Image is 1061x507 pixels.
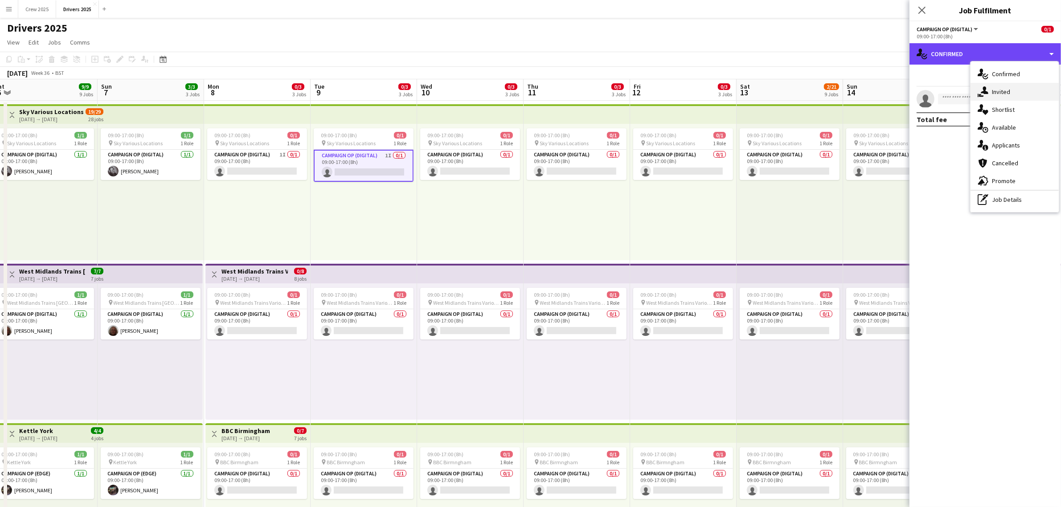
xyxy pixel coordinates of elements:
app-card-role: Campaign Op (Digital)0/109:00-17:00 (8h) [420,309,520,339]
app-job-card: 09:00-17:00 (8h)0/1 BBC Birmngham1 RoleCampaign Op (Digital)0/109:00-17:00 (8h) [527,447,627,499]
span: 0/1 [500,451,513,458]
div: 09:00-17:00 (8h)0/1 West Midlands Trains Various Locations1 RoleCampaign Op (Digital)0/109:00-17:... [633,288,733,339]
span: West Midlands Trains [GEOGRAPHIC_DATA] [7,299,74,306]
span: 09:00-17:00 (8h) [427,291,463,298]
div: 28 jobs [88,115,103,123]
span: BBC Birmngham [327,459,365,466]
div: 09:00-17:00 (8h)0/1 West Midlands Trains Various Locations1 RoleCampaign Op (Digital)0/109:00-17:... [527,288,627,339]
span: 7 [100,87,112,98]
div: [DATE] → [DATE] [19,435,57,442]
span: 1 Role [180,299,193,306]
span: 1 Role [287,459,300,466]
div: Confirmed [971,65,1059,83]
a: Jobs [44,37,65,48]
span: 09:00-17:00 (8h) [747,451,783,458]
app-job-card: 09:00-17:00 (8h)0/1 Sky Various Locations1 RoleCampaign Op (Digital)0/109:00-17:00 (8h) [420,128,520,180]
div: 09:00-17:00 (8h)0/1 West Midlands Trains Various Locations1 RoleCampaign Op (Digital)0/109:00-17:... [740,288,840,339]
app-card-role: Campaign Op (Digital)0/109:00-17:00 (8h) [633,309,733,339]
span: 0/1 [820,132,832,139]
app-job-card: 09:00-17:00 (8h)0/1 West Midlands Trains Various Locations1 RoleCampaign Op (Digital)0/109:00-17:... [207,288,307,339]
app-job-card: 09:00-17:00 (8h)0/1 BBC Birmngham1 RoleCampaign Op (Digital)0/109:00-17:00 (8h) [740,447,840,499]
div: 09:00-17:00 (8h)0/1 Sky Various Locations1 RoleCampaign Op (Digital)0/109:00-17:00 (8h) [633,128,733,180]
span: Week 36 [29,70,52,76]
app-card-role: Campaign Op (Digital)0/109:00-17:00 (8h) [527,309,627,339]
button: Drivers 2025 [56,0,99,18]
span: View [7,38,20,46]
span: 9/9 [79,83,91,90]
span: 1 Role [74,299,87,306]
div: 09:00-17:00 (8h)1/1 Sky Various Locations1 RoleCampaign Op (Digital)1/109:00-17:00 (8h)[PERSON_NAME] [101,128,201,180]
app-card-role: Campaign Op (Digital)0/109:00-17:00 (8h) [846,150,946,180]
span: 09:00-17:00 (8h) [534,451,570,458]
span: Fri [634,82,641,90]
span: Sky Various Locations [327,140,376,147]
span: 0/1 [820,291,832,298]
span: 0/7 [294,427,307,434]
span: 09:00-17:00 (8h) [427,132,463,139]
a: View [4,37,23,48]
span: 1/1 [74,451,87,458]
h3: Kettle York [19,427,57,435]
span: Edit [29,38,39,46]
div: 09:00-17:00 (8h)0/1 BBC Birmngham1 RoleCampaign Op (Digital)0/109:00-17:00 (8h) [633,447,733,499]
span: Campaign Op (Digital) [917,26,972,33]
div: 09:00-17:00 (8h)0/1 Sky Various Locations1 RoleCampaign Op (Digital)1I0/109:00-17:00 (8h) [314,128,414,182]
span: Sky Various Locations [540,140,589,147]
app-job-card: 09:00-17:00 (8h)0/1 Sky Various Locations1 RoleCampaign Op (Digital)1I0/109:00-17:00 (8h) [207,128,307,180]
span: 0/1 [287,451,300,458]
div: 09:00-17:00 (8h)0/1 West Midlands Trains Various Locations1 RoleCampaign Op (Digital)0/109:00-17:... [314,288,414,339]
span: West Midlands Trains Various Locations [433,299,500,306]
app-card-role: Campaign Op (Digital)0/109:00-17:00 (8h) [527,150,627,180]
span: 1 Role [819,140,832,147]
span: 09:00-17:00 (8h) [1,291,37,298]
span: 09:00-17:00 (8h) [640,132,676,139]
span: Comms [70,38,90,46]
span: 1 Role [393,459,406,466]
app-job-card: 09:00-17:00 (8h)1/1 Kettle York1 RoleCampaign Op (Edge)1/109:00-17:00 (8h)[PERSON_NAME] [101,447,201,499]
div: 09:00-17:00 (8h)0/1 BBC Birmngham1 RoleCampaign Op (Digital)0/109:00-17:00 (8h) [207,447,307,499]
div: 3 Jobs [186,91,200,98]
div: 3 Jobs [718,91,732,98]
span: 09:00-17:00 (8h) [534,132,570,139]
span: 09:00-17:00 (8h) [214,291,250,298]
span: 0/1 [1041,26,1054,33]
span: 0/1 [820,451,832,458]
app-card-role: Campaign Op (Digital)1/109:00-17:00 (8h)[PERSON_NAME] [101,150,201,180]
app-card-role: Campaign Op (Digital)0/109:00-17:00 (8h) [207,309,307,339]
app-job-card: 09:00-17:00 (8h)0/1 Sky Various Locations1 RoleCampaign Op (Digital)0/109:00-17:00 (8h) [846,128,946,180]
span: 0/1 [287,291,300,298]
div: 3 Jobs [292,91,306,98]
div: 09:00-17:00 (8h) [917,33,1054,40]
span: 1/1 [181,451,193,458]
span: 0/3 [611,83,624,90]
span: Kettle York [7,459,31,466]
span: 10 [419,87,432,98]
span: 1 Role [393,299,406,306]
span: 0/1 [713,132,726,139]
span: 7/7 [91,268,103,274]
span: West Midlands Trains [GEOGRAPHIC_DATA] [114,299,180,306]
span: 09:00-17:00 (8h) [214,132,250,139]
app-card-role: Campaign Op (Digital)1I0/109:00-17:00 (8h) [314,150,414,182]
div: Cancelled [971,154,1059,172]
span: 09:00-17:00 (8h) [214,451,250,458]
span: 1 Role [287,140,300,147]
app-job-card: 09:00-17:00 (8h)0/1 BBC Birmngham1 RoleCampaign Op (Digital)0/109:00-17:00 (8h) [420,447,520,499]
span: 1/1 [74,132,87,139]
span: Sky Various Locations [433,140,482,147]
div: 3 Jobs [612,91,626,98]
span: 09:00-17:00 (8h) [853,451,889,458]
span: 8 [206,87,219,98]
app-card-role: Campaign Op (Digital)0/109:00-17:00 (8h) [527,469,627,499]
span: 0/1 [713,451,726,458]
div: 8 jobs [294,274,307,282]
app-card-role: Campaign Op (Digital)1/109:00-17:00 (8h)[PERSON_NAME] [101,309,201,339]
span: 1 Role [393,140,406,147]
span: 09:00-17:00 (8h) [321,451,357,458]
app-card-role: Campaign Op (Digital)0/109:00-17:00 (8h) [633,150,733,180]
span: 0/1 [607,451,619,458]
div: 3 Jobs [505,91,519,98]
